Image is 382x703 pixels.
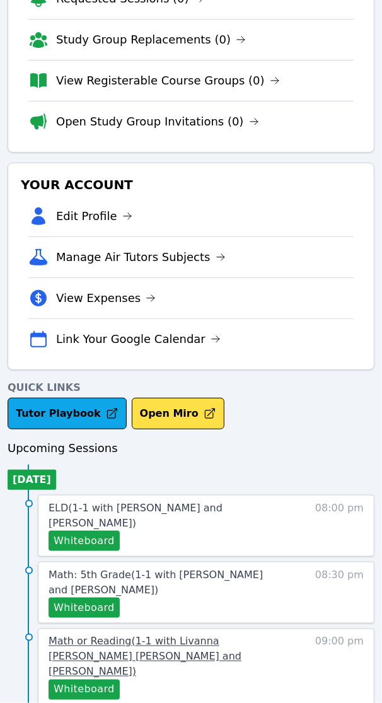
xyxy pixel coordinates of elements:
[8,380,374,395] h4: Quick Links
[8,398,127,429] a: Tutor Playbook
[56,31,246,49] a: Study Group Replacements (0)
[49,502,223,529] span: ELD ( 1-1 with [PERSON_NAME] and [PERSON_NAME] )
[49,531,120,551] button: Whiteboard
[56,207,132,225] a: Edit Profile
[56,113,259,131] a: Open Study Group Invitations (0)
[49,634,285,680] a: Math or Reading(1-1 with Livanna [PERSON_NAME] [PERSON_NAME] and [PERSON_NAME])
[315,501,364,551] span: 08:00 pm
[49,501,285,531] a: ELD(1-1 with [PERSON_NAME] and [PERSON_NAME])
[8,439,374,457] h3: Upcoming Sessions
[49,680,120,700] button: Whiteboard
[18,173,364,196] h3: Your Account
[56,289,156,307] a: View Expenses
[49,569,263,596] span: Math: 5th Grade ( 1-1 with [PERSON_NAME] and [PERSON_NAME] )
[49,567,285,598] a: Math: 5th Grade(1-1 with [PERSON_NAME] and [PERSON_NAME])
[49,598,120,618] button: Whiteboard
[132,398,224,429] button: Open Miro
[56,248,226,266] a: Manage Air Tutors Subjects
[315,567,364,618] span: 08:30 pm
[56,72,280,90] a: View Registerable Course Groups (0)
[56,330,221,348] a: Link Your Google Calendar
[315,634,364,700] span: 09:00 pm
[49,636,241,678] span: Math or Reading ( 1-1 with Livanna [PERSON_NAME] [PERSON_NAME] and [PERSON_NAME] )
[8,470,56,490] li: [DATE]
